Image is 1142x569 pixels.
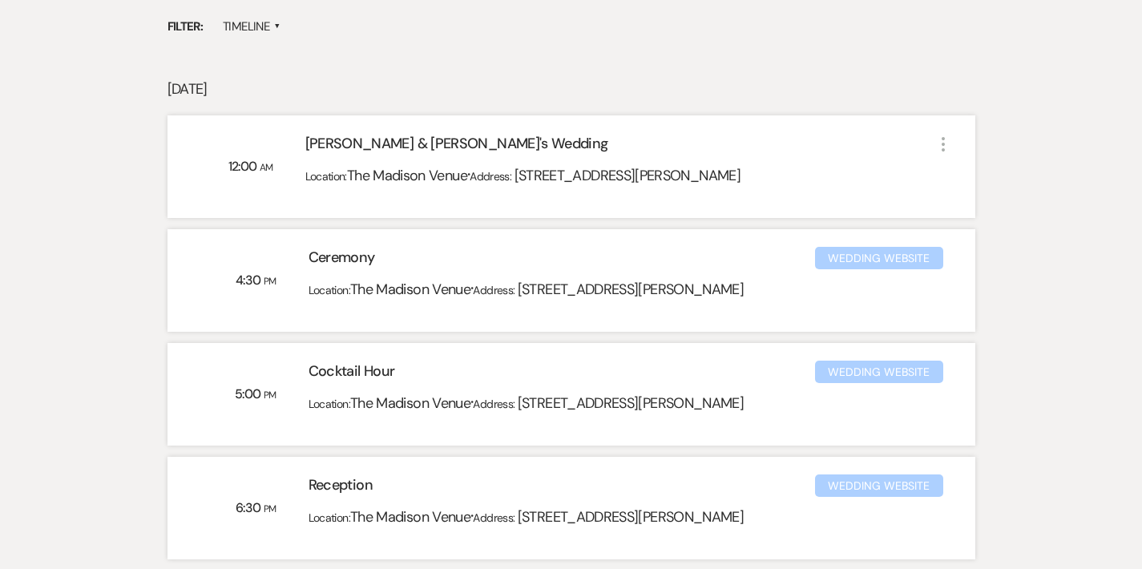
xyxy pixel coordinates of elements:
span: ▲ [274,20,280,33]
span: 12:00 [228,158,260,175]
span: Location: [305,169,347,184]
span: · [470,390,473,414]
span: · [470,504,473,527]
span: Address: [473,510,517,525]
span: [STREET_ADDRESS][PERSON_NAME] [518,393,744,413]
div: Cocktail Hour [309,361,815,389]
p: [DATE] [167,78,975,101]
span: The Madison Venue [350,280,470,299]
div: Ceremony [309,247,815,275]
span: Address: [470,169,514,184]
span: Address: [473,397,517,411]
span: The Madison Venue [347,166,467,185]
span: The Madison Venue [350,507,470,527]
span: 4:30 [236,272,264,289]
span: 5:00 [235,385,264,402]
span: PM [264,389,276,402]
span: PM [264,502,276,515]
div: Wedding Website [815,247,943,269]
span: PM [264,275,276,288]
span: · [470,276,473,300]
div: Reception [309,474,815,502]
span: The Madison Venue [350,393,470,413]
span: [STREET_ADDRESS][PERSON_NAME] [515,166,740,185]
span: [STREET_ADDRESS][PERSON_NAME] [518,280,744,299]
div: Wedding Website [815,361,943,383]
span: AM [260,161,273,174]
span: 6:30 [236,499,264,516]
span: Filter: [167,18,204,36]
div: Wedding Website [815,474,943,497]
span: Location: [309,510,350,525]
span: · [467,163,470,186]
span: Location: [309,397,350,411]
label: Timeline [223,16,281,38]
div: [PERSON_NAME] & [PERSON_NAME]'s Wedding [305,133,934,161]
span: Location: [309,283,350,297]
span: Address: [473,283,517,297]
span: [STREET_ADDRESS][PERSON_NAME] [518,507,744,527]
